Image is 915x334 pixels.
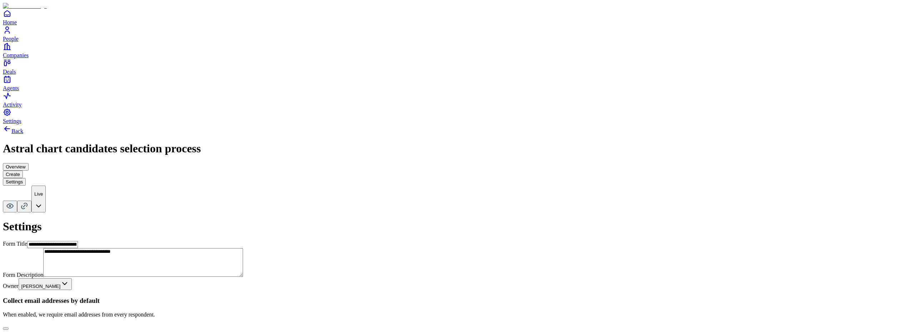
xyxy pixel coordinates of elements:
label: Owner [3,283,19,289]
span: Companies [3,52,29,58]
span: Activity [3,102,21,108]
p: When enabled, we require email addresses from every respondent. [3,311,912,318]
span: Agents [3,85,19,91]
h3: Collect email addresses by default [3,297,912,305]
h1: Settings [3,220,912,233]
label: Form Description [3,272,43,278]
a: People [3,26,912,42]
button: Overview [3,163,29,171]
a: Agents [3,75,912,91]
a: Activity [3,92,912,108]
h1: Astral chart candidates selection process [3,142,912,155]
span: Settings [3,118,21,124]
a: Home [3,9,912,25]
span: Deals [3,69,16,75]
a: Companies [3,42,912,58]
a: Back [3,128,23,134]
button: Create [3,171,23,178]
a: Deals [3,59,912,75]
span: People [3,36,19,42]
span: Home [3,19,17,25]
img: Item Brain Logo [3,3,47,9]
label: Form Title [3,241,27,247]
a: Settings [3,108,912,124]
button: Settings [3,178,26,186]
